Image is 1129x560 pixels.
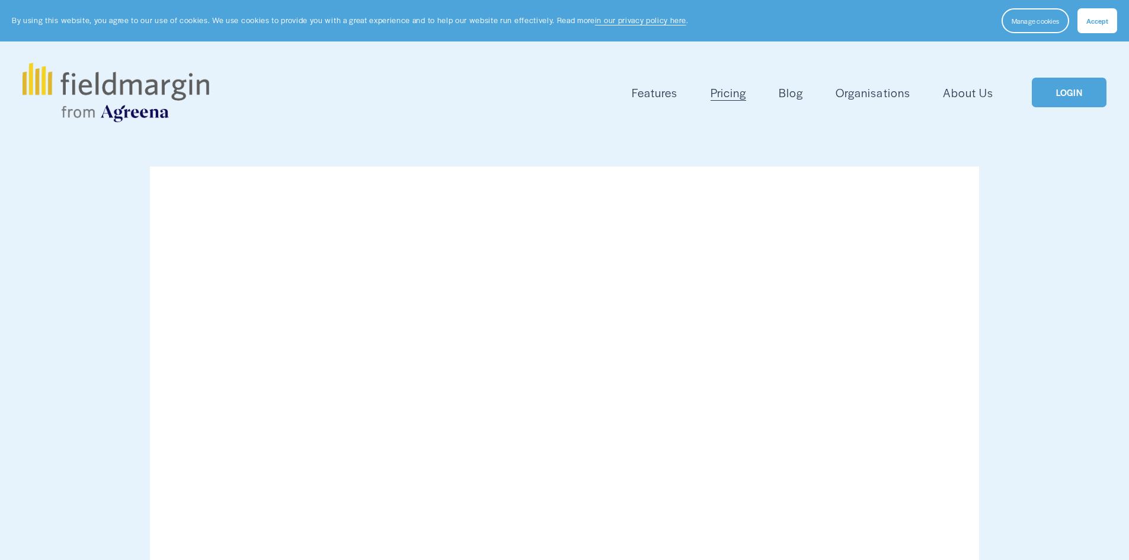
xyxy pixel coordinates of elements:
span: Accept [1086,16,1108,25]
a: Pricing [711,83,746,103]
a: folder dropdown [632,83,677,103]
span: Features [632,84,677,101]
span: Manage cookies [1012,16,1059,25]
img: fieldmargin.com [23,63,209,122]
a: LOGIN [1032,78,1106,108]
button: Manage cookies [1002,8,1069,33]
p: By using this website, you agree to our use of cookies. We use cookies to provide you with a grea... [12,15,688,26]
button: Accept [1077,8,1117,33]
a: Organisations [836,83,910,103]
a: Blog [779,83,803,103]
a: About Us [943,83,993,103]
a: in our privacy policy here [595,15,686,25]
